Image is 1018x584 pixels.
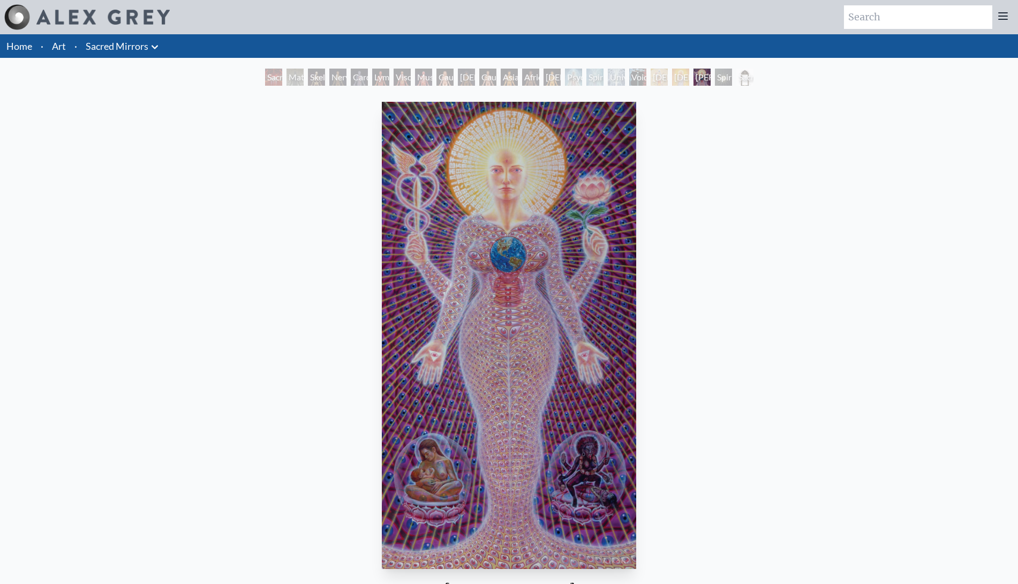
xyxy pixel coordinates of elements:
div: Void Clear Light [629,69,646,86]
div: African Man [522,69,539,86]
div: Lymphatic System [372,69,389,86]
div: [DEMOGRAPHIC_DATA] [672,69,689,86]
div: Spiritual Energy System [586,69,604,86]
div: Skeletal System [308,69,325,86]
img: 20-Sophia-1989-Alex-Grey-watermarked.jpg [382,102,636,569]
div: [DEMOGRAPHIC_DATA] Woman [458,69,475,86]
div: Nervous System [329,69,346,86]
div: Universal Mind Lattice [608,69,625,86]
div: Caucasian Woman [436,69,454,86]
div: Asian Man [501,69,518,86]
div: Muscle System [415,69,432,86]
div: Caucasian Man [479,69,496,86]
a: Art [52,39,66,54]
a: Sacred Mirrors [86,39,148,54]
div: [DEMOGRAPHIC_DATA] [651,69,668,86]
li: · [36,34,48,58]
input: Search [844,5,992,29]
div: Viscera [394,69,411,86]
div: [DEMOGRAPHIC_DATA] Woman [544,69,561,86]
div: Sacred Mirrors Frame [736,69,753,86]
div: [PERSON_NAME] [693,69,711,86]
div: Spiritual World [715,69,732,86]
div: Material World [286,69,304,86]
a: Home [6,40,32,52]
li: · [70,34,81,58]
div: Psychic Energy System [565,69,582,86]
div: Cardiovascular System [351,69,368,86]
div: Sacred Mirrors Room, [GEOGRAPHIC_DATA] [265,69,282,86]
